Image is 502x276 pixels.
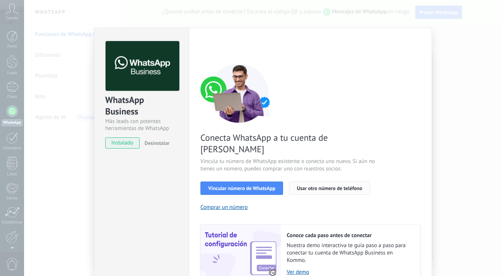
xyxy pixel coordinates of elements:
span: Desinstalar [144,140,169,146]
div: Más leads con potentes herramientas de WhatsApp [105,118,178,132]
span: Vincula tu número de WhatsApp existente o conecta uno nuevo. Si aún no tienes un número, puedes c... [200,158,377,173]
div: WhatsApp Business [105,94,178,118]
span: Conecta WhatsApp a tu cuenta de [PERSON_NAME] [200,132,377,155]
button: Vincular número de WhatsApp [200,182,283,195]
span: Usar otro número de teléfono [297,186,362,191]
img: logo_main.png [106,41,179,91]
span: instalado [106,137,139,149]
button: Usar otro número de teléfono [289,182,370,195]
img: connect number [200,63,278,123]
h2: Conoce cada paso antes de conectar [287,232,413,239]
button: Comprar un número [200,204,248,211]
span: Nuestra demo interactiva te guía paso a paso para conectar tu cuenta de WhatsApp Business en Kommo. [287,242,413,264]
button: Desinstalar [142,137,169,149]
span: Vincular número de WhatsApp [208,186,275,191]
a: Ver demo [287,269,413,276]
